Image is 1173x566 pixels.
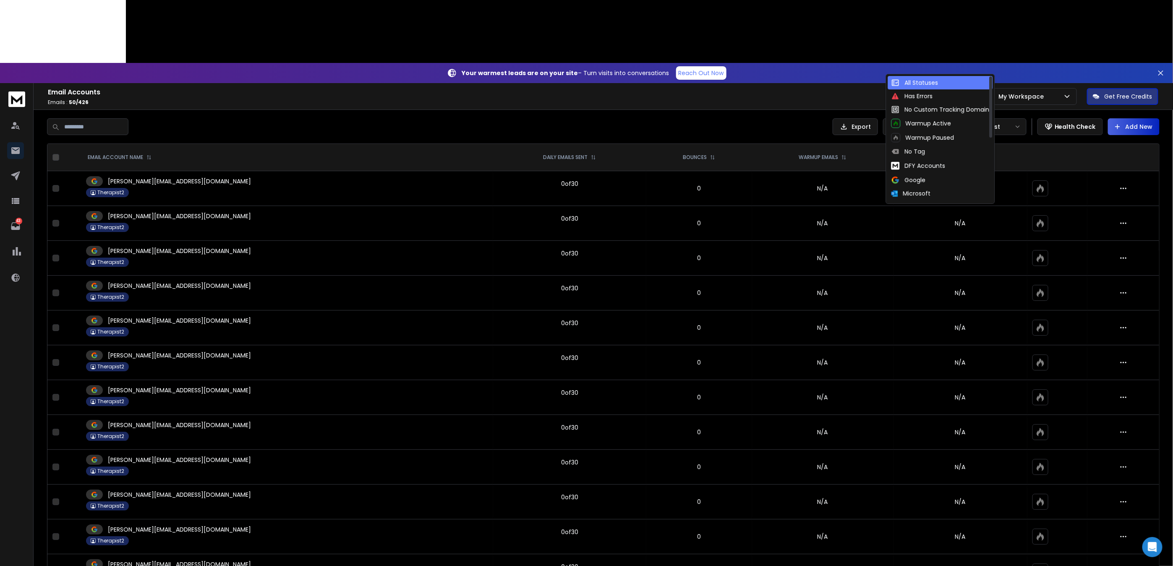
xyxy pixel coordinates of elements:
[1037,118,1103,135] button: Health Check
[972,118,1027,135] button: Newest
[899,532,1022,541] p: N/A
[683,154,707,161] p: BOUNCES
[97,503,124,509] p: Therapist2
[899,219,1022,227] p: N/A
[651,254,747,262] p: 0
[561,423,578,432] div: 0 of 30
[97,189,124,196] p: Therapist2
[97,433,124,440] p: Therapist2
[899,498,1022,506] p: N/A
[899,254,1022,262] p: N/A
[651,498,747,506] p: 0
[108,177,251,185] p: [PERSON_NAME][EMAIL_ADDRESS][DOMAIN_NAME]
[561,284,578,292] div: 0 of 30
[833,118,878,135] button: Export
[752,415,893,450] td: N/A
[891,105,990,114] div: No Custom Tracking Domain
[561,319,578,327] div: 0 of 30
[651,358,747,367] p: 0
[752,241,893,276] td: N/A
[899,358,1022,367] p: N/A
[891,189,931,198] div: Microsoft
[891,147,925,156] div: No Tag
[752,310,893,345] td: N/A
[108,282,251,290] p: [PERSON_NAME][EMAIL_ADDRESS][DOMAIN_NAME]
[1087,88,1158,105] button: Get Free Credits
[7,218,24,235] a: 43
[108,490,251,499] p: [PERSON_NAME][EMAIL_ADDRESS][DOMAIN_NAME]
[651,323,747,332] p: 0
[108,525,251,534] p: [PERSON_NAME][EMAIL_ADDRESS][DOMAIN_NAME]
[561,180,578,188] div: 0 of 30
[998,92,1047,101] p: My Workspace
[679,69,724,77] p: Reach Out Now
[108,421,251,429] p: [PERSON_NAME][EMAIL_ADDRESS][DOMAIN_NAME]
[561,528,578,536] div: 0 of 30
[651,289,747,297] p: 0
[651,393,747,402] p: 0
[97,294,124,300] p: Therapist2
[48,99,956,106] p: Emails :
[891,119,951,128] div: Warmup Active
[899,393,1022,402] p: N/A
[891,176,926,184] div: Google
[1055,123,1096,131] p: Health Check
[561,389,578,397] div: 0 of 30
[16,218,22,224] p: 43
[752,380,893,415] td: N/A
[97,329,124,335] p: Therapist2
[108,247,251,255] p: [PERSON_NAME][EMAIL_ADDRESS][DOMAIN_NAME]
[108,316,251,325] p: [PERSON_NAME][EMAIL_ADDRESS][DOMAIN_NAME]
[462,69,669,77] p: – Turn visits into conversations
[651,428,747,436] p: 0
[69,99,89,106] span: 50 / 426
[97,398,124,405] p: Therapist2
[48,87,956,97] h1: Email Accounts
[108,456,251,464] p: [PERSON_NAME][EMAIL_ADDRESS][DOMAIN_NAME]
[88,154,152,161] div: EMAIL ACCOUNT NAME
[543,154,588,161] p: DAILY EMAILS SENT
[97,259,124,266] p: Therapist2
[799,154,838,161] p: WARMUP EMAILS
[891,92,933,100] div: Has Errors
[752,171,893,206] td: N/A
[752,485,893,519] td: N/A
[561,249,578,258] div: 0 of 30
[752,276,893,310] td: N/A
[651,219,747,227] p: 0
[1142,537,1163,557] div: Open Intercom Messenger
[97,468,124,475] p: Therapist2
[108,212,251,220] p: [PERSON_NAME][EMAIL_ADDRESS][DOMAIN_NAME]
[752,345,893,380] td: N/A
[899,323,1022,332] p: N/A
[651,184,747,193] p: 0
[97,363,124,370] p: Therapist2
[108,351,251,360] p: [PERSON_NAME][EMAIL_ADDRESS][DOMAIN_NAME]
[752,206,893,241] td: N/A
[561,214,578,223] div: 0 of 30
[97,537,124,544] p: Therapist2
[108,386,251,394] p: [PERSON_NAME][EMAIL_ADDRESS][DOMAIN_NAME]
[1108,118,1160,135] button: Add New
[676,66,726,80] a: Reach Out Now
[97,224,124,231] p: Therapist2
[561,458,578,467] div: 0 of 30
[899,289,1022,297] p: N/A
[561,493,578,501] div: 0 of 30
[899,428,1022,436] p: N/A
[561,354,578,362] div: 0 of 30
[891,161,946,171] div: DFY Accounts
[752,519,893,554] td: N/A
[651,532,747,541] p: 0
[462,69,578,77] strong: Your warmest leads are on your site
[651,463,747,471] p: 0
[8,91,25,107] img: logo
[1105,92,1152,101] p: Get Free Credits
[752,450,893,485] td: N/A
[891,133,954,142] div: Warmup Paused
[891,78,938,87] div: All Statuses
[899,463,1022,471] p: N/A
